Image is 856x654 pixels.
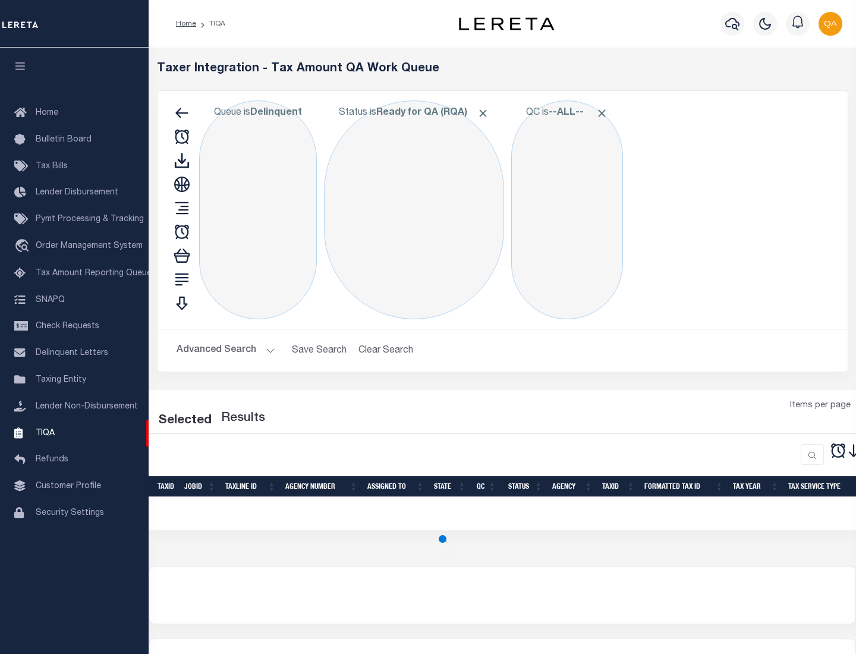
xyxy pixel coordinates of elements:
h5: Taxer Integration - Tax Amount QA Work Queue [157,62,848,76]
span: Security Settings [36,509,104,517]
span: Home [36,109,58,117]
span: Tax Bills [36,162,68,171]
span: Customer Profile [36,482,101,491]
i: travel_explore [14,239,33,254]
a: Home [176,20,196,27]
span: Pymt Processing & Tracking [36,215,144,224]
span: Tax Amount Reporting Queue [36,269,152,278]
b: Delinquent [250,108,302,118]
span: Taxing Entity [36,376,86,384]
span: Bulletin Board [36,136,92,144]
th: Agency [547,476,597,497]
b: Ready for QA (RQA) [376,108,489,118]
th: QC [471,476,501,497]
div: Click to Edit [511,100,623,319]
img: logo-dark.svg [459,17,554,30]
button: Advanced Search [177,339,275,362]
th: Formatted Tax ID [640,476,728,497]
div: Selected [158,411,212,430]
button: Clear Search [354,339,418,362]
th: Assigned To [363,476,429,497]
th: TaxID [153,476,180,497]
div: Click to Edit [324,100,504,319]
th: TaxID [597,476,640,497]
th: State [429,476,471,497]
li: TIQA [196,18,225,29]
th: Status [501,476,547,497]
span: Refunds [36,455,68,464]
span: Check Requests [36,322,99,331]
span: SNAPQ [36,295,65,304]
span: Lender Disbursement [36,188,118,197]
span: Click to Remove [477,107,489,120]
span: TIQA [36,429,55,437]
b: --ALL-- [549,108,584,118]
img: svg+xml;base64,PHN2ZyB4bWxucz0iaHR0cDovL3d3dy53My5vcmcvMjAwMC9zdmciIHBvaW50ZXItZXZlbnRzPSJub25lIi... [819,12,842,36]
th: JobID [180,476,221,497]
th: Agency Number [281,476,363,497]
span: Click to Remove [596,107,608,120]
span: Items per page [790,400,851,413]
span: Order Management System [36,242,143,250]
span: Lender Non-Disbursement [36,403,138,411]
span: Delinquent Letters [36,349,108,357]
th: Tax Year [728,476,783,497]
div: Click to Edit [199,100,317,319]
label: Results [221,409,265,428]
th: TaxLine ID [221,476,281,497]
button: Save Search [285,339,354,362]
